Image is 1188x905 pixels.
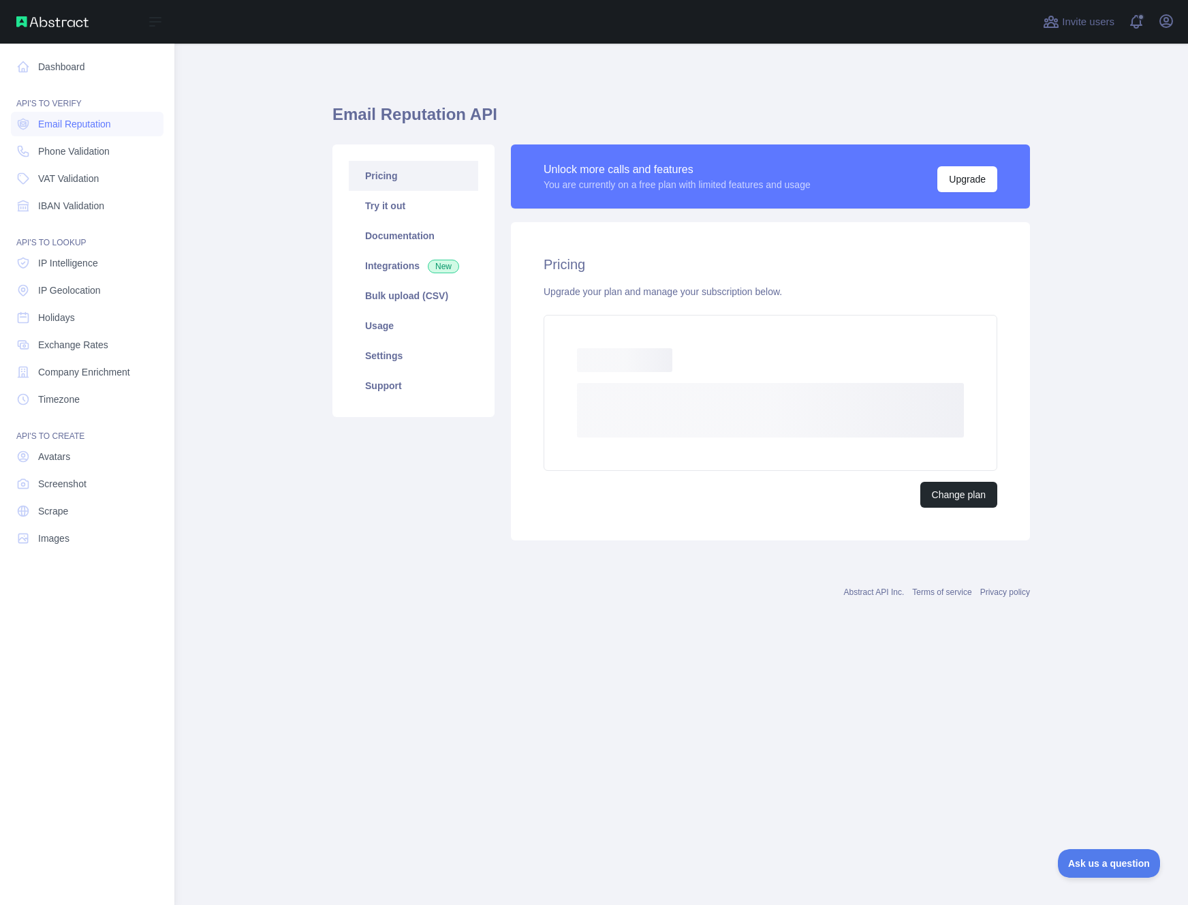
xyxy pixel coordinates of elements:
[349,281,478,311] a: Bulk upload (CSV)
[11,278,163,303] a: IP Geolocation
[38,172,99,185] span: VAT Validation
[38,450,70,463] span: Avatars
[11,305,163,330] a: Holidays
[11,414,163,442] div: API'S TO CREATE
[38,256,98,270] span: IP Intelligence
[1062,14,1114,30] span: Invite users
[544,162,811,178] div: Unlock more calls and features
[349,371,478,401] a: Support
[349,161,478,191] a: Pricing
[11,166,163,191] a: VAT Validation
[38,199,104,213] span: IBAN Validation
[349,341,478,371] a: Settings
[11,112,163,136] a: Email Reputation
[1058,849,1161,878] iframe: Toggle Customer Support
[11,360,163,384] a: Company Enrichment
[11,194,163,218] a: IBAN Validation
[349,311,478,341] a: Usage
[38,477,87,491] span: Screenshot
[912,587,971,597] a: Terms of service
[11,472,163,496] a: Screenshot
[16,16,89,27] img: Abstract API
[11,55,163,79] a: Dashboard
[428,260,459,273] span: New
[38,144,110,158] span: Phone Validation
[38,365,130,379] span: Company Enrichment
[38,504,68,518] span: Scrape
[544,285,997,298] div: Upgrade your plan and manage your subscription below.
[11,251,163,275] a: IP Intelligence
[11,387,163,412] a: Timezone
[332,104,1030,136] h1: Email Reputation API
[38,283,101,297] span: IP Geolocation
[38,311,75,324] span: Holidays
[544,255,997,274] h2: Pricing
[11,333,163,357] a: Exchange Rates
[11,444,163,469] a: Avatars
[38,117,111,131] span: Email Reputation
[349,191,478,221] a: Try it out
[38,393,80,406] span: Timezone
[349,251,478,281] a: Integrations New
[11,139,163,164] a: Phone Validation
[38,532,69,545] span: Images
[349,221,478,251] a: Documentation
[11,221,163,248] div: API'S TO LOOKUP
[38,338,108,352] span: Exchange Rates
[937,166,997,192] button: Upgrade
[1040,11,1117,33] button: Invite users
[920,482,997,508] button: Change plan
[11,82,163,109] div: API'S TO VERIFY
[544,178,811,191] div: You are currently on a free plan with limited features and usage
[11,526,163,551] a: Images
[980,587,1030,597] a: Privacy policy
[844,587,905,597] a: Abstract API Inc.
[11,499,163,523] a: Scrape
